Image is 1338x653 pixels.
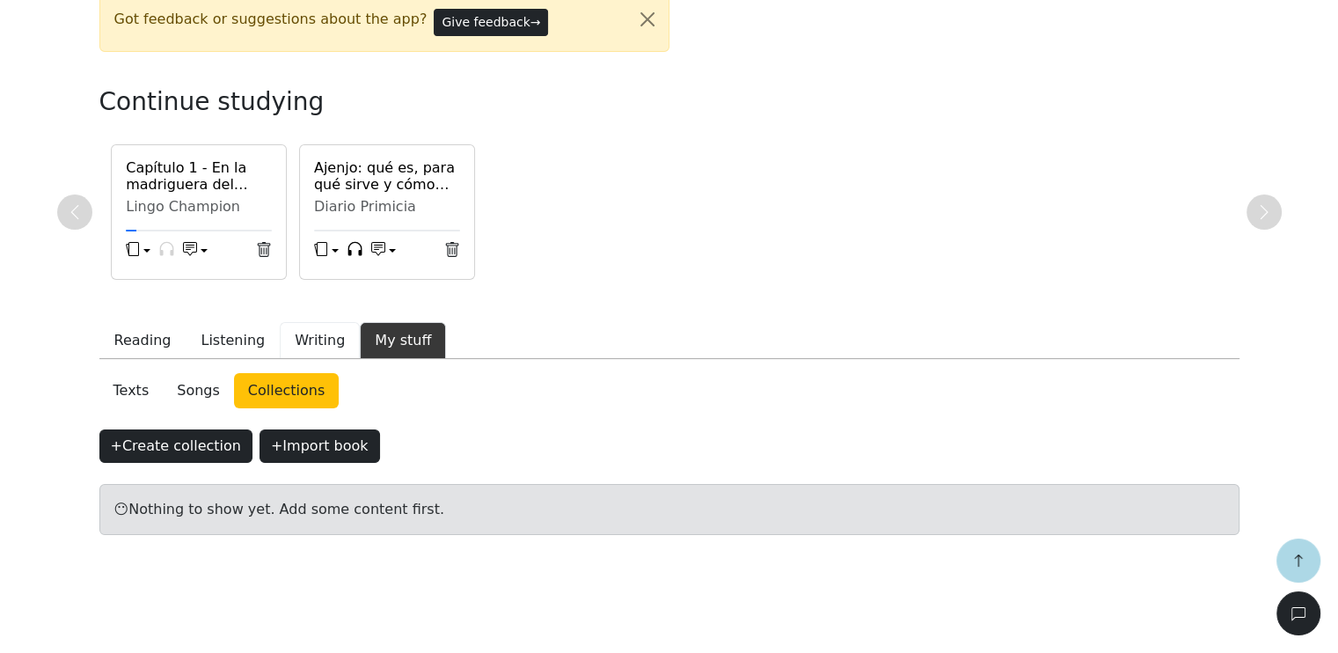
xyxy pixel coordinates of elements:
[360,322,446,359] button: My stuff
[99,429,252,463] button: +Create collection
[234,373,339,408] a: Collections
[99,434,260,451] a: +Create collection
[314,198,460,216] div: Diario Primicia
[434,9,548,36] button: Give feedback→
[99,373,164,408] a: Texts
[99,484,1239,535] div: 😶 Nothing to show yet. Add some content first.
[260,429,380,463] button: +Import book
[260,434,387,451] a: +Import book
[314,159,460,193] a: Ajenjo: qué es, para qué sirve y cómo usar
[99,87,715,117] h3: Continue studying
[186,322,280,359] button: Listening
[126,159,272,193] a: Capítulo 1 - En la madriguera del conejo
[280,322,360,359] button: Writing
[99,322,186,359] button: Reading
[126,198,272,216] div: Lingo Champion
[114,9,428,30] span: Got feedback or suggestions about the app?
[163,373,234,408] a: Songs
